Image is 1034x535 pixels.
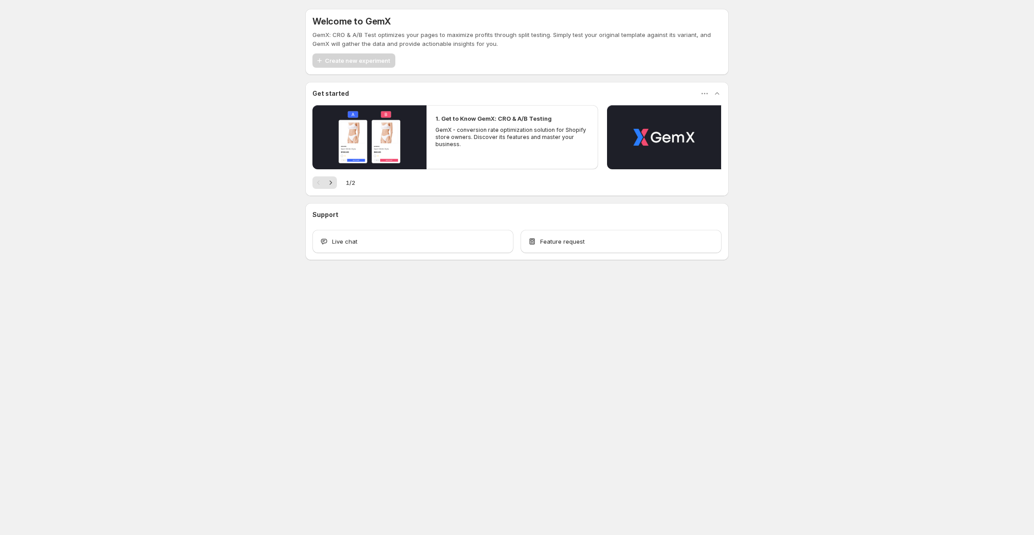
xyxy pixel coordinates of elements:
button: Next [324,176,337,189]
span: 1 / 2 [346,178,355,187]
p: GemX: CRO & A/B Test optimizes your pages to maximize profits through split testing. Simply test ... [312,30,722,48]
h5: Welcome to GemX [312,16,391,27]
button: Play video [312,105,427,169]
nav: Pagination [312,176,337,189]
span: Live chat [332,237,357,246]
h3: Get started [312,89,349,98]
h2: 1. Get to Know GemX: CRO & A/B Testing [435,114,552,123]
span: Feature request [540,237,585,246]
p: GemX - conversion rate optimization solution for Shopify store owners. Discover its features and ... [435,127,589,148]
button: Play video [607,105,721,169]
h3: Support [312,210,338,219]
